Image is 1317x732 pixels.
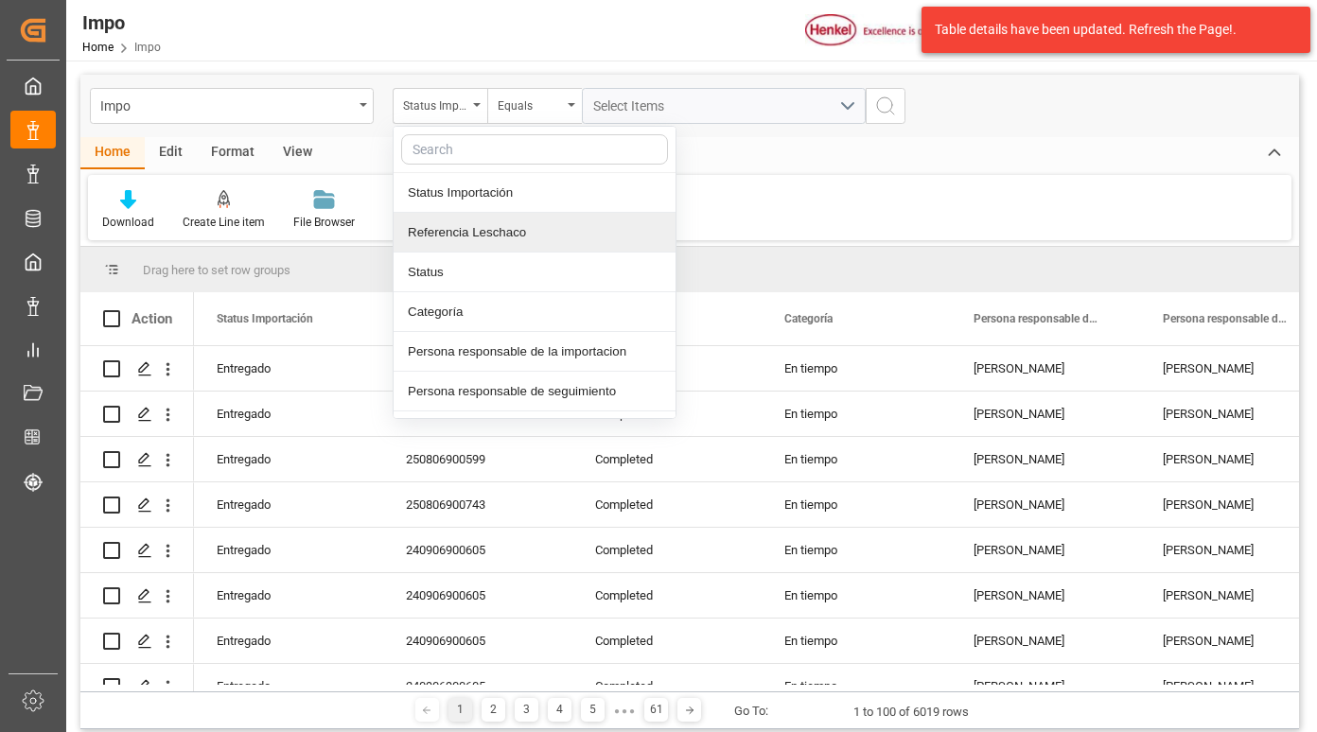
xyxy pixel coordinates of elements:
[183,214,265,231] div: Create Line item
[82,9,161,37] div: Impo
[805,14,964,47] img: Henkel%20logo.jpg_1689854090.jpg
[762,528,951,572] div: En tiempo
[572,482,762,527] div: Completed
[394,253,676,292] div: Status
[383,528,572,572] div: 240906900605
[394,372,676,411] div: Persona responsable de seguimiento
[853,703,969,722] div: 1 to 100 of 6019 rows
[217,665,360,708] div: Entregado
[498,93,562,114] div: Equals
[487,88,582,124] button: open menu
[403,93,467,114] div: Status Importación
[383,619,572,663] div: 240906900605
[82,41,114,54] a: Home
[80,528,194,573] div: Press SPACE to select this row.
[383,392,572,436] div: 250806900910
[394,292,676,332] div: Categoría
[197,137,269,169] div: Format
[217,483,360,527] div: Entregado
[80,619,194,664] div: Press SPACE to select this row.
[80,346,194,392] div: Press SPACE to select this row.
[217,529,360,572] div: Entregado
[80,573,194,619] div: Press SPACE to select this row.
[951,664,1140,708] div: [PERSON_NAME]
[401,134,668,165] input: Search
[383,573,572,618] div: 240906900605
[394,173,676,213] div: Status Importación
[734,702,768,721] div: Go To:
[217,619,360,663] div: Entregado
[80,437,194,482] div: Press SPACE to select this row.
[102,214,154,231] div: Download
[80,482,194,528] div: Press SPACE to select this row.
[217,392,360,436] div: Entregado
[217,312,313,325] span: Status Importación
[762,482,951,527] div: En tiempo
[974,312,1100,325] span: Persona responsable de la importacion
[614,704,635,718] div: ● ● ●
[293,214,355,231] div: File Browser
[393,88,487,124] button: close menu
[572,619,762,663] div: Completed
[383,346,572,391] div: 250806900910
[394,213,676,253] div: Referencia Leschaco
[394,332,676,372] div: Persona responsable de la importacion
[217,574,360,618] div: Entregado
[582,88,866,124] button: open menu
[581,698,605,722] div: 5
[90,88,374,124] button: open menu
[951,346,1140,391] div: [PERSON_NAME]
[951,528,1140,572] div: [PERSON_NAME]
[80,392,194,437] div: Press SPACE to select this row.
[145,137,197,169] div: Edit
[515,698,538,722] div: 3
[762,392,951,436] div: En tiempo
[383,664,572,708] div: 240906900605
[100,93,353,116] div: Impo
[482,698,505,722] div: 2
[784,312,833,325] span: Categoría
[935,20,1283,40] div: Table details have been updated. Refresh the Page!.
[132,310,172,327] div: Action
[951,437,1140,481] div: [PERSON_NAME]
[951,573,1140,618] div: [PERSON_NAME]
[548,698,571,722] div: 4
[80,137,145,169] div: Home
[762,573,951,618] div: En tiempo
[383,437,572,481] div: 250806900599
[217,438,360,481] div: Entregado
[572,528,762,572] div: Completed
[866,88,905,124] button: search button
[80,664,194,709] div: Press SPACE to select this row.
[762,346,951,391] div: En tiempo
[143,263,290,277] span: Drag here to set row groups
[762,619,951,663] div: En tiempo
[762,664,951,708] div: En tiempo
[572,664,762,708] div: Completed
[951,482,1140,527] div: [PERSON_NAME]
[448,698,472,722] div: 1
[394,411,676,451] div: Aduana de entrada
[572,573,762,618] div: Completed
[383,482,572,527] div: 250806900743
[269,137,326,169] div: View
[644,698,668,722] div: 61
[217,347,360,391] div: Entregado
[951,392,1140,436] div: [PERSON_NAME]
[572,437,762,481] div: Completed
[593,98,674,113] span: Select Items
[951,619,1140,663] div: [PERSON_NAME]
[762,437,951,481] div: En tiempo
[1163,312,1290,325] span: Persona responsable de seguimiento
